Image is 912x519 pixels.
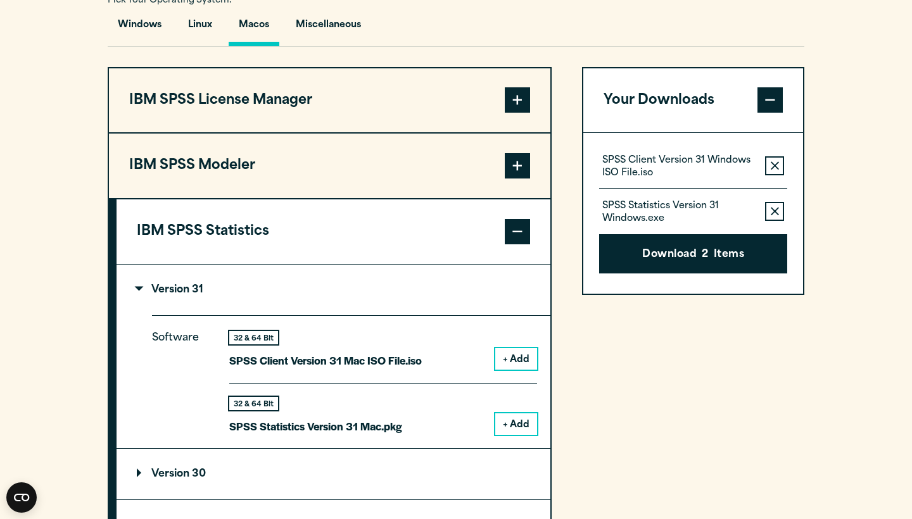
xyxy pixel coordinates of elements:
button: Windows [108,10,172,46]
summary: Version 30 [117,449,550,499]
div: 32 & 64 Bit [229,397,278,410]
button: IBM SPSS Modeler [109,134,550,198]
p: Software [152,329,209,425]
p: SPSS Statistics Version 31 Windows.exe [602,200,755,225]
p: SPSS Client Version 31 Mac ISO File.iso [229,351,422,370]
button: Macos [229,10,279,46]
p: SPSS Statistics Version 31 Mac.pkg [229,417,402,435]
button: + Add [495,348,537,370]
p: SPSS Client Version 31 Windows ISO File.iso [602,154,755,180]
button: IBM SPSS License Manager [109,68,550,133]
button: Open CMP widget [6,482,37,513]
button: Linux [178,10,222,46]
div: Your Downloads [583,132,803,294]
div: 32 & 64 Bit [229,331,278,344]
p: Version 30 [137,469,206,479]
button: IBM SPSS Statistics [117,199,550,264]
button: Your Downloads [583,68,803,133]
button: Download2Items [599,234,787,273]
summary: Version 31 [117,265,550,315]
p: Version 31 [137,285,203,295]
span: 2 [702,247,708,263]
button: + Add [495,413,537,435]
button: Miscellaneous [286,10,371,46]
